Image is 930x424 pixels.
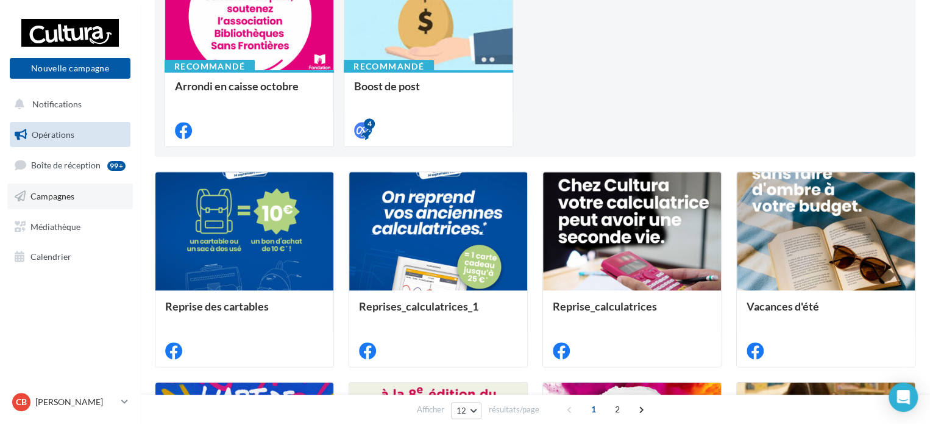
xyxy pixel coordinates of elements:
div: Open Intercom Messenger [889,383,918,412]
span: CB [16,396,27,408]
div: Arrondi en caisse octobre [175,80,324,104]
a: Campagnes [7,184,133,209]
span: 1 [584,400,603,419]
span: résultats/page [488,404,539,415]
div: 99+ [107,161,126,171]
div: Reprises_calculatrices_1 [359,300,517,325]
p: [PERSON_NAME] [35,396,116,408]
button: Notifications [7,92,128,117]
span: Calendrier [30,251,71,262]
span: Campagnes [30,191,74,201]
span: Boîte de réception [31,160,101,170]
div: 4 [364,118,375,129]
div: Reprise_calculatrices [553,300,711,325]
span: Afficher [417,404,444,415]
div: Boost de post [354,80,503,104]
span: 12 [456,406,467,415]
button: 12 [451,402,482,419]
a: Médiathèque [7,214,133,240]
div: Recommandé [344,60,434,73]
a: Calendrier [7,244,133,270]
div: Reprise des cartables [165,300,324,325]
a: Opérations [7,122,133,148]
div: Recommandé [165,60,255,73]
span: Opérations [32,129,74,140]
span: Notifications [32,99,82,109]
span: Médiathèque [30,221,80,231]
span: 2 [608,400,627,419]
button: Nouvelle campagne [10,58,130,79]
a: CB [PERSON_NAME] [10,390,130,414]
a: Boîte de réception99+ [7,152,133,178]
div: Vacances d'été [747,300,905,325]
